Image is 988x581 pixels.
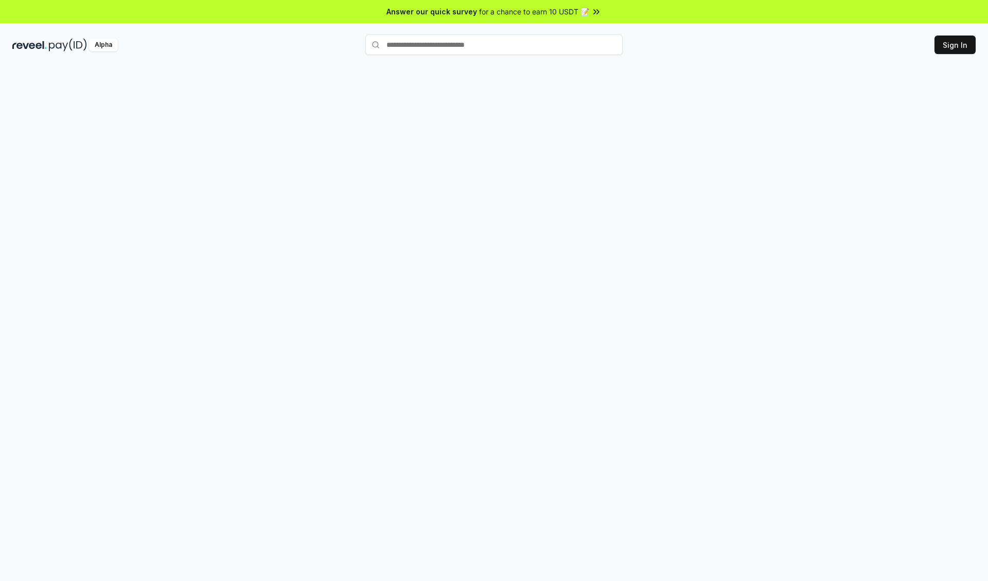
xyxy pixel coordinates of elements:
span: Answer our quick survey [386,6,477,17]
button: Sign In [934,36,976,54]
div: Alpha [89,39,118,51]
img: reveel_dark [12,39,47,51]
span: for a chance to earn 10 USDT 📝 [479,6,589,17]
img: pay_id [49,39,87,51]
